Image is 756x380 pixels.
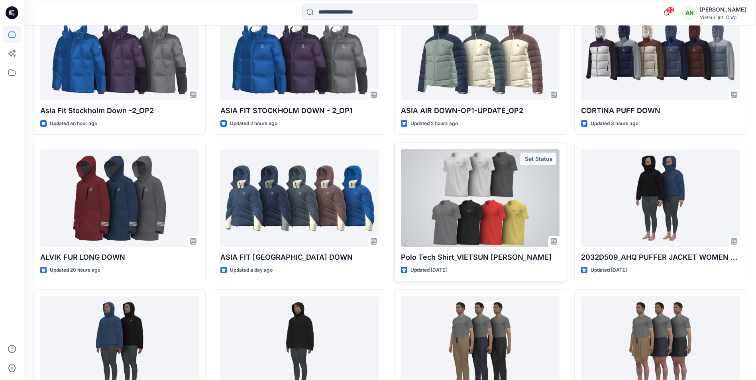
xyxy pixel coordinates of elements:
p: Updated 20 hours ago [50,266,100,274]
a: 2032D509_AHQ PUFFER JACKET WOMEN WESTERN_AW26 [581,149,740,247]
p: ASIA FIT [GEOGRAPHIC_DATA] DOWN [220,252,379,263]
a: CORTINA PUFF DOWN [581,3,740,100]
p: Updated 2 hours ago [410,119,458,128]
p: 2032D509_AHQ PUFFER JACKET WOMEN WESTERN_AW26 [581,252,740,263]
a: Asia Fit Stockholm Down -2​_OP2 [40,3,199,100]
p: Updated 2 hours ago [230,119,277,128]
p: Updated [DATE] [410,266,447,274]
span: 92 [666,7,675,13]
a: ASIA AIR DOWN-OP1-UPDATE_OP2 [401,3,560,100]
div: Vietsun Int. Corp [700,14,746,20]
a: ASIA FIT STOCKHOLM DOWN [220,149,379,247]
div: AN [682,6,697,20]
a: ASIA FIT STOCKHOLM DOWN - 2​_OP1 [220,3,379,100]
a: ALVIK FUR LONG DOWN [40,149,199,247]
p: CORTINA PUFF DOWN [581,105,740,116]
p: ALVIK FUR LONG DOWN [40,252,199,263]
div: [PERSON_NAME] [700,5,746,14]
p: ASIA AIR DOWN-OP1-UPDATE_OP2 [401,105,560,116]
p: Updated [DATE] [591,266,627,274]
p: Updated a day ago [230,266,273,274]
p: Polo Tech Shirt_VIETSUN [PERSON_NAME] [401,252,560,263]
p: Updated 3 hours ago [591,119,638,128]
a: Polo Tech Shirt_VIETSUN NINH THUAN [401,149,560,247]
p: Updated an hour ago [50,119,97,128]
p: Asia Fit Stockholm Down -2​_OP2 [40,105,199,116]
p: ASIA FIT STOCKHOLM DOWN - 2​_OP1 [220,105,379,116]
